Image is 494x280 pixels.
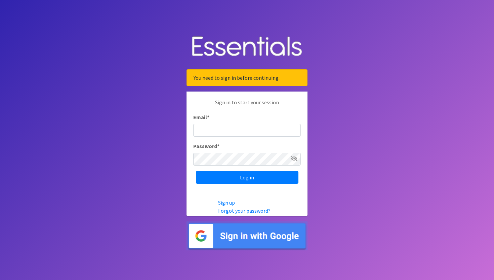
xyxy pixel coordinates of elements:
[193,113,209,121] label: Email
[193,98,301,113] p: Sign in to start your session
[196,171,298,184] input: Log in
[207,114,209,120] abbr: required
[217,143,219,149] abbr: required
[218,207,271,214] a: Forgot your password?
[187,30,307,64] img: Human Essentials
[193,142,219,150] label: Password
[218,199,235,206] a: Sign up
[187,69,307,86] div: You need to sign in before continuing.
[187,221,307,251] img: Sign in with Google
